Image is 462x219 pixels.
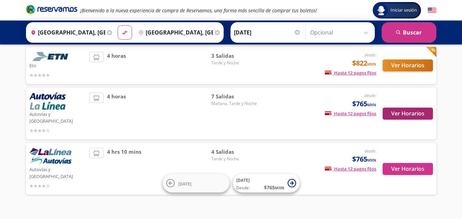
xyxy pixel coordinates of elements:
span: 4 horas [107,93,126,134]
span: 4 horas [107,52,126,79]
em: ¡Bienvenido a la nueva experiencia de compra de Reservamos, una forma más sencilla de comprar tus... [80,7,317,14]
input: Opcional [310,24,371,41]
button: [DATE] [163,174,229,193]
img: Autovías y La Línea [29,148,71,165]
span: Desde: [236,185,250,191]
span: [DATE] [236,177,250,183]
em: desde: [365,148,376,154]
p: Etn [29,61,86,69]
small: MXN [275,185,284,190]
span: $765 [352,154,376,164]
span: $822 [352,58,376,68]
em: desde: [365,52,376,58]
p: Autovías y [GEOGRAPHIC_DATA] [29,165,86,180]
img: Autovías y La Línea [29,93,66,110]
span: Iniciar sesión [388,7,420,14]
span: $ 765 [264,184,284,191]
small: MXN [367,158,376,163]
span: 3 Salidas [211,52,259,60]
img: Etn [29,52,74,61]
small: MXN [367,102,376,107]
span: 7 Salidas [211,93,259,100]
button: Buscar [382,22,436,43]
button: Ver Horarios [383,163,433,175]
span: Hasta 12 pagos fijos [325,166,376,172]
span: Mañana, Tarde y Noche [211,100,259,107]
em: desde: [365,93,376,98]
span: [DATE] [178,181,192,187]
span: Hasta 12 pagos fijos [325,110,376,117]
span: 4 Salidas [211,148,259,156]
input: Buscar Origen [28,24,105,41]
span: 4 hrs 10 mins [107,148,141,190]
button: English [428,6,436,15]
a: Brand Logo [26,4,77,16]
span: Hasta 12 pagos fijos [325,70,376,76]
input: Buscar Destino [136,24,213,41]
span: $765 [352,99,376,109]
button: Ver Horarios [383,59,433,71]
p: Autovías y [GEOGRAPHIC_DATA] [29,110,86,124]
button: Ver Horarios [383,108,433,120]
small: MXN [367,61,376,67]
span: Tarde y Noche [211,60,259,66]
span: Tarde y Noche [211,156,259,162]
i: Brand Logo [26,4,77,14]
button: [DATE]Desde:$765MXN [233,174,300,193]
input: Elegir Fecha [234,24,301,41]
